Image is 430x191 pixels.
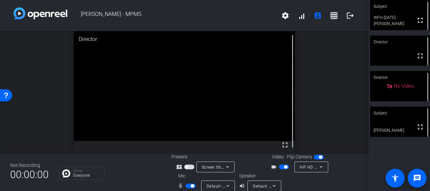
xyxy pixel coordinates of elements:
[171,153,239,161] div: Present
[202,164,232,170] span: Screen Sharing
[73,173,101,177] p: Everyone
[413,174,421,182] mat-icon: message
[416,52,424,60] mat-icon: fullscreen
[394,83,414,89] span: No Video
[330,12,338,20] mat-icon: grid_on
[239,172,280,179] div: Speaker
[281,12,289,20] mat-icon: settings
[67,7,277,24] span: [PERSON_NAME] - MPMS
[416,16,424,24] mat-icon: fullscreen
[391,174,399,182] mat-icon: accessibility
[300,164,355,170] span: HP HD Camera (04f2:b76b)
[370,107,430,120] div: Subject
[207,183,285,189] span: Default - Microphone (Realtek(R) Audio)
[314,12,322,20] mat-icon: account_box
[73,169,101,172] p: Group
[271,163,279,171] mat-icon: videocam_outline
[74,30,295,48] div: Director
[416,123,424,131] mat-icon: fullscreen
[281,141,289,149] mat-icon: fullscreen
[176,163,184,171] mat-icon: screen_share_outline
[177,182,186,190] mat-icon: mic_none
[272,153,284,161] span: Video
[171,172,239,179] div: Mic
[287,153,312,161] span: Flip Camera
[62,169,70,177] img: Chat Icon
[370,36,430,48] div: Director
[370,71,430,84] div: Director
[293,7,310,24] button: signal_cellular_alt
[10,162,49,169] div: Not Recording
[239,182,247,190] mat-icon: volume_up
[253,183,326,189] span: Default - Speakers (Realtek(R) Audio)
[14,7,67,19] img: white-gradient.svg
[346,12,354,20] mat-icon: logout
[10,166,49,183] span: 00:00:00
